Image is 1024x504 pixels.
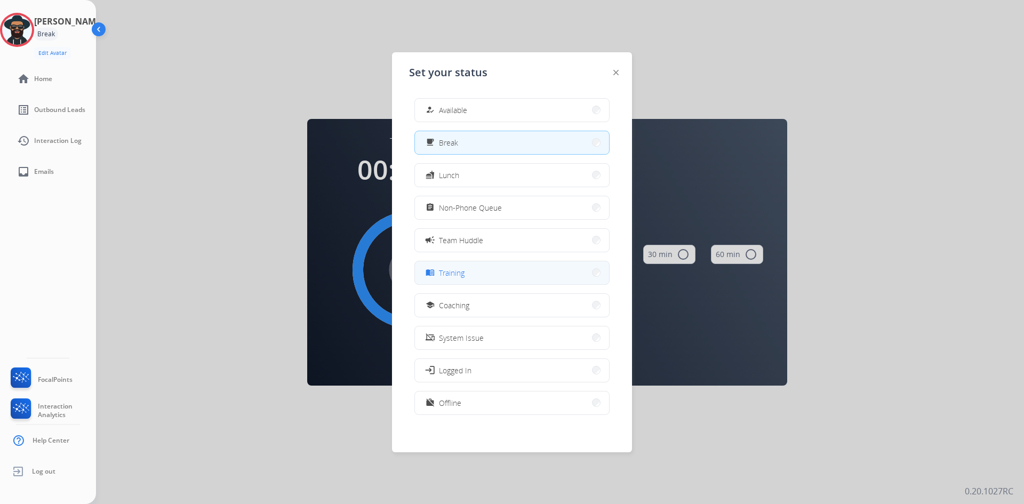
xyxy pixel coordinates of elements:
span: Outbound Leads [34,106,85,114]
span: Lunch [439,170,459,181]
span: Break [439,137,458,148]
button: Coaching [415,294,609,317]
span: Coaching [439,300,469,311]
img: close-button [613,70,619,75]
span: Logged In [439,365,471,376]
button: Non-Phone Queue [415,196,609,219]
mat-icon: history [17,134,30,147]
mat-icon: fastfood [426,171,435,180]
span: Offline [439,397,461,409]
mat-icon: home [17,73,30,85]
mat-icon: menu_book [426,268,435,277]
button: Offline [415,391,609,414]
mat-icon: assignment [426,203,435,212]
button: Training [415,261,609,284]
h3: [PERSON_NAME] [34,15,103,28]
p: 0.20.1027RC [965,485,1013,498]
span: System Issue [439,332,484,343]
button: Lunch [415,164,609,187]
mat-icon: phonelink_off [426,333,435,342]
mat-icon: inbox [17,165,30,178]
span: Team Huddle [439,235,483,246]
mat-icon: school [426,301,435,310]
span: Interaction Analytics [38,402,96,419]
span: Home [34,75,52,83]
button: Logged In [415,359,609,382]
span: Emails [34,167,54,176]
span: Non-Phone Queue [439,202,502,213]
mat-icon: list_alt [17,103,30,116]
mat-icon: work_off [426,398,435,407]
button: Edit Avatar [34,47,71,59]
span: Set your status [409,65,487,80]
span: Interaction Log [34,137,82,145]
span: Help Center [33,436,69,445]
div: Break [34,28,58,41]
span: Log out [32,467,55,476]
mat-icon: how_to_reg [426,106,435,115]
button: Break [415,131,609,154]
span: Training [439,267,465,278]
mat-icon: campaign [425,235,435,245]
mat-icon: free_breakfast [426,138,435,147]
mat-icon: login [425,365,435,375]
span: FocalPoints [38,375,73,384]
button: Available [415,99,609,122]
span: Available [439,105,467,116]
button: System Issue [415,326,609,349]
a: Interaction Analytics [9,398,96,423]
a: FocalPoints [9,367,73,392]
img: avatar [2,15,32,45]
button: Team Huddle [415,229,609,252]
